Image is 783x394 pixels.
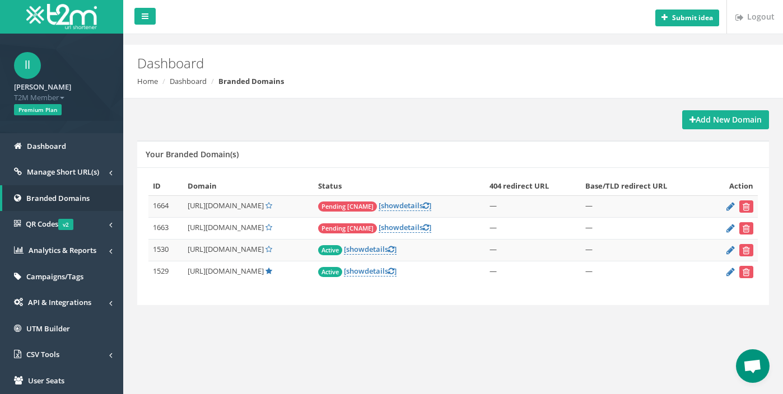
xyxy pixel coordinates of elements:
[485,261,581,283] td: —
[188,200,264,210] span: [URL][DOMAIN_NAME]
[14,79,109,102] a: [PERSON_NAME] T2M Member
[318,267,342,277] span: Active
[318,245,342,255] span: Active
[379,200,431,211] a: [showdetails]
[689,114,762,125] strong: Add New Domain
[265,244,272,254] a: Set Default
[58,219,73,230] span: v2
[581,261,708,283] td: —
[188,266,264,276] span: [URL][DOMAIN_NAME]
[27,167,99,177] span: Manage Short URL(s)
[14,104,62,115] span: Premium Plan
[581,218,708,240] td: —
[148,176,183,196] th: ID
[170,76,207,86] a: Dashboard
[14,52,41,79] span: ll
[682,110,769,129] a: Add New Domain
[26,271,83,282] span: Campaigns/Tags
[26,219,73,229] span: QR Codes
[26,323,70,334] span: UTM Builder
[346,266,365,276] span: show
[344,244,397,255] a: [showdetails]
[344,266,397,276] a: [showdetails]
[183,176,314,196] th: Domain
[148,261,183,283] td: 1529
[485,240,581,261] td: —
[14,82,71,92] strong: [PERSON_NAME]
[27,141,66,151] span: Dashboard
[485,176,581,196] th: 404 redirect URL
[148,218,183,240] td: 1663
[346,244,365,254] span: show
[318,201,377,212] span: Pending [CNAME]
[137,56,661,71] h2: Dashboard
[148,240,183,261] td: 1530
[146,150,239,158] h5: Your Branded Domain(s)
[379,222,431,233] a: [showdetails]
[188,244,264,254] span: [URL][DOMAIN_NAME]
[218,76,284,86] strong: Branded Domains
[581,196,708,218] td: —
[265,222,272,232] a: Set Default
[707,176,758,196] th: Action
[265,266,272,276] a: Default
[14,92,109,103] span: T2M Member
[148,196,183,218] td: 1664
[485,218,581,240] td: —
[28,376,64,386] span: User Seats
[26,349,59,359] span: CSV Tools
[581,176,708,196] th: Base/TLD redirect URL
[736,349,770,383] div: Open chat
[29,245,96,255] span: Analytics & Reports
[485,196,581,218] td: —
[26,193,90,203] span: Branded Domains
[581,240,708,261] td: —
[137,76,158,86] a: Home
[265,200,272,210] a: Set Default
[26,4,97,29] img: T2M
[655,10,719,26] button: Submit idea
[381,200,399,210] span: show
[28,297,91,307] span: API & Integrations
[672,13,713,22] b: Submit idea
[188,222,264,232] span: [URL][DOMAIN_NAME]
[314,176,484,196] th: Status
[318,223,377,233] span: Pending [CNAME]
[381,222,399,232] span: show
